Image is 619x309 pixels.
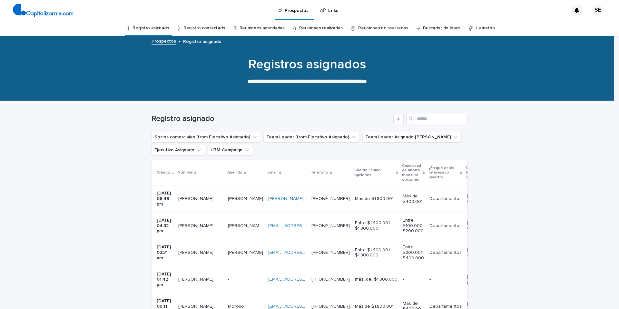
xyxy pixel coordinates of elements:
p: [DATE] 04:32 pm [157,218,173,234]
a: [EMAIL_ADDRESS][DOMAIN_NAME] [268,250,341,255]
p: - [403,277,424,282]
a: [EMAIL_ADDRESS][DOMAIN_NAME] [268,304,341,309]
p: [DATE] 04:32 pm [467,220,493,231]
p: - [429,277,462,282]
p: Capacidad de ahorro mensual opciones [402,162,421,184]
button: Ejecutivo Asignado [152,145,205,155]
p: [DATE] 06:49 pm [467,194,493,204]
p: Teléfono [311,169,328,176]
button: Team Leader Asignado LLamados [362,132,462,142]
p: Más de $1.800.001 [355,196,398,202]
p: [PERSON_NAME] Diz [228,222,264,229]
p: ¿En qué estás interesado invertir? [429,164,459,181]
p: Departamentos [429,196,462,202]
p: Entre $1.400.001- $1.800.000 [355,247,398,258]
p: [DATE] 01:42 pm [467,274,493,285]
p: Entre $100.000- $200.000 [403,218,424,234]
a: [PHONE_NUMBER] [311,224,350,228]
img: 4arMvv9wSvmHTHbXwTim [13,4,73,17]
p: Nombre [178,169,193,176]
p: [DATE] 06:49 pm [157,191,173,207]
p: Email [268,169,278,176]
p: Última Modificación de Status [466,164,490,181]
p: [PERSON_NAME] [228,249,264,255]
p: más_de_$1.800.000 [355,277,398,282]
a: Reuniones no realizadas [358,21,408,36]
p: [DATE] 03:31 am [157,244,173,261]
p: Creado [157,169,170,176]
h1: Registros asignados [149,57,465,72]
p: - [228,275,231,282]
p: Entre $200.001- $400.000 [403,244,424,261]
a: Buscador de leads [423,21,460,36]
a: [PHONE_NUMBER] [311,250,350,255]
a: Registro contactado [183,21,225,36]
p: [PERSON_NAME] [178,222,215,229]
button: Team Leader (from Ejecutivo Asignado) [263,132,360,142]
p: [DATE] 03:31 am [467,247,493,258]
a: [PHONE_NUMBER] [311,277,350,282]
a: Reuniones agendadas [240,21,285,36]
button: Socios comerciales (from Ejecutivo Asignado) [152,132,261,142]
p: Andres Guzman Valenzuela [178,275,215,282]
input: Search [406,114,467,124]
p: Entre $1.400.001- $1.800.000 [355,220,398,231]
p: Departamentos [429,250,462,255]
p: [PERSON_NAME] [178,195,215,202]
p: Departamentos [429,223,462,229]
button: UTM Campaign [208,145,253,155]
a: [EMAIL_ADDRESS][DOMAIN_NAME] [268,277,341,282]
p: Registro asignado [183,37,221,45]
div: SE [593,5,603,15]
p: [PERSON_NAME] [228,195,264,202]
a: [PERSON_NAME][EMAIL_ADDRESS][PERSON_NAME][DOMAIN_NAME] [268,196,411,201]
a: Reuniones realizadas [299,21,342,36]
a: [PHONE_NUMBER] [311,304,350,309]
a: [PHONE_NUMBER] [311,196,350,201]
a: Registro asignado [133,21,169,36]
a: [EMAIL_ADDRESS][PERSON_NAME][DOMAIN_NAME] [268,224,376,228]
h1: Registro asignado [152,114,391,124]
p: Apellido [227,169,242,176]
a: Prospectos [152,37,176,45]
p: [DATE] 01:42 pm [157,272,173,288]
a: Llamatón [476,21,495,36]
p: [PERSON_NAME] [178,249,215,255]
p: Sueldo líquido opciones [354,167,395,179]
p: Más de $400.001 [403,194,424,204]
